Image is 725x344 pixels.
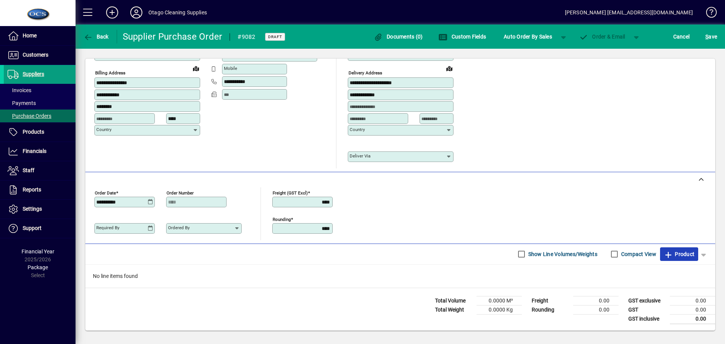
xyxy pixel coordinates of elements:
div: Supplier Purchase Order [123,31,222,43]
span: Documents (0) [374,34,423,40]
app-page-header-button: Back [76,30,117,43]
a: View on map [443,62,455,74]
mat-label: Required by [96,225,119,230]
span: Staff [23,167,34,173]
span: Suppliers [23,71,44,77]
span: Package [28,264,48,270]
span: Product [664,248,694,260]
a: Customers [4,46,76,65]
button: Add [100,6,124,19]
td: 0.00 [573,296,619,305]
mat-label: Order date [95,190,116,195]
td: GST [625,305,670,314]
td: 0.00 [573,305,619,314]
span: Cancel [673,31,690,43]
td: 0.00 [670,305,715,314]
button: Order & Email [575,30,629,43]
mat-label: Deliver via [350,153,370,159]
button: Save [703,30,719,43]
td: 0.00 [670,296,715,305]
a: Invoices [4,84,76,97]
td: GST inclusive [625,314,670,324]
a: Knowledge Base [700,2,716,26]
a: Products [4,123,76,142]
span: Settings [23,206,42,212]
a: Support [4,219,76,238]
td: Freight [528,296,573,305]
td: 0.00 [670,314,715,324]
mat-label: Mobile [224,66,237,71]
span: ave [705,31,717,43]
button: Product [660,247,698,261]
label: Compact View [620,250,656,258]
a: Staff [4,161,76,180]
td: Total Volume [431,296,477,305]
span: Customers [23,52,48,58]
div: #9082 [238,31,255,43]
a: Payments [4,97,76,110]
button: Custom Fields [437,30,488,43]
mat-label: Order number [167,190,194,195]
td: Rounding [528,305,573,314]
a: View on map [190,62,202,74]
td: Total Weight [431,305,477,314]
td: 0.0000 M³ [477,296,522,305]
button: Cancel [671,30,692,43]
mat-label: Ordered by [168,225,190,230]
div: No line items found [85,265,715,288]
div: [PERSON_NAME] [EMAIL_ADDRESS][DOMAIN_NAME] [565,6,693,19]
button: Auto Order By Sales [500,30,556,43]
td: GST exclusive [625,296,670,305]
mat-label: Country [350,127,365,132]
button: Profile [124,6,148,19]
a: Purchase Orders [4,110,76,122]
mat-label: Rounding [273,216,291,222]
span: Auto Order By Sales [504,31,552,43]
span: Back [83,34,109,40]
a: Financials [4,142,76,161]
span: Support [23,225,42,231]
mat-label: Freight (GST excl) [273,190,308,195]
span: Reports [23,187,41,193]
div: Otago Cleaning Supplies [148,6,207,19]
span: Invoices [8,87,31,93]
button: Documents (0) [372,30,425,43]
span: Custom Fields [438,34,486,40]
span: Financial Year [22,248,54,255]
button: Back [82,30,111,43]
span: Draft [268,34,282,39]
a: Home [4,26,76,45]
span: Products [23,129,44,135]
label: Show Line Volumes/Weights [527,250,597,258]
span: Payments [8,100,36,106]
span: Financials [23,148,46,154]
span: Order & Email [579,34,625,40]
td: 0.0000 Kg [477,305,522,314]
span: S [705,34,708,40]
mat-label: Country [96,127,111,132]
a: Settings [4,200,76,219]
span: Purchase Orders [8,113,51,119]
span: Home [23,32,37,39]
a: Reports [4,180,76,199]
